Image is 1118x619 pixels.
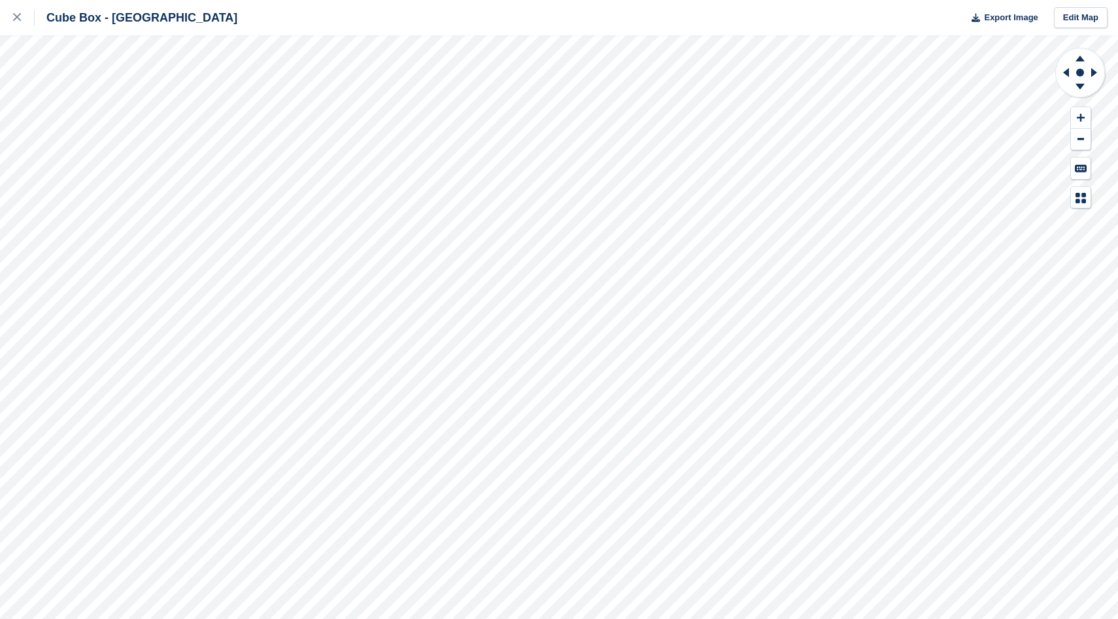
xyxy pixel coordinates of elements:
[1071,107,1091,129] button: Zoom In
[35,10,237,25] div: Cube Box - [GEOGRAPHIC_DATA]
[1054,7,1108,29] a: Edit Map
[1071,158,1091,179] button: Keyboard Shortcuts
[964,7,1038,29] button: Export Image
[984,11,1038,24] span: Export Image
[1071,187,1091,209] button: Map Legend
[1071,129,1091,150] button: Zoom Out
